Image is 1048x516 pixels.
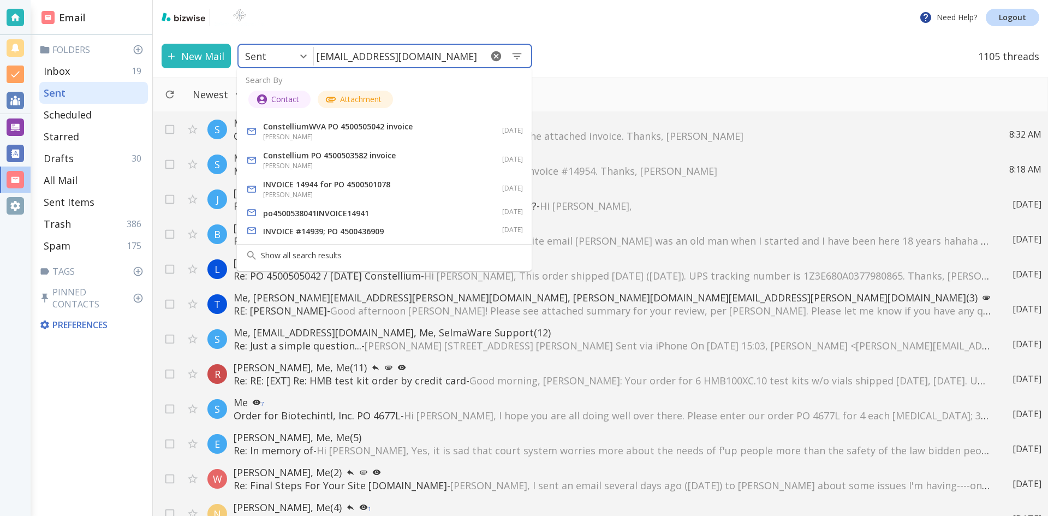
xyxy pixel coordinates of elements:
[39,286,148,310] p: Pinned Contacts
[502,224,523,235] h6: [DATE]
[162,13,205,21] img: bizwise
[39,60,148,82] div: Inbox19
[39,82,148,104] div: Sent
[246,73,283,86] p: Search By
[39,147,148,169] div: Drafts30
[245,50,266,63] p: Sent
[234,269,991,282] p: Re: PO 4500505042 / [DATE] Constellium -
[502,125,523,136] h6: [DATE]
[502,154,523,165] h6: [DATE]
[919,11,977,24] p: Need Help?
[44,86,65,99] p: Sent
[215,367,221,381] p: R
[1009,128,1041,140] p: 8:32 AM
[263,161,416,171] h6: [PERSON_NAME]
[234,256,991,269] p: [PERSON_NAME], Me (3)
[1013,268,1041,280] p: [DATE]
[213,472,222,485] p: W
[39,319,146,331] p: Preferences
[263,189,416,200] h6: [PERSON_NAME]
[234,479,991,492] p: Re: Final Steps For Your Site [DOMAIN_NAME] -
[1013,198,1041,210] p: [DATE]
[39,126,148,147] div: Starred
[132,65,146,77] p: 19
[263,132,416,143] h6: [PERSON_NAME]
[234,221,991,234] p: [PERSON_NAME], Me (10)
[132,152,146,164] p: 30
[44,174,78,187] p: All Mail
[182,82,252,106] button: Filter
[215,437,220,450] p: E
[41,11,55,24] img: DashboardSidebarEmail.svg
[162,44,231,68] button: New Mail
[37,315,148,335] div: Preferences
[44,108,92,121] p: Scheduled
[44,239,70,252] p: Spam
[41,10,86,25] h2: Email
[39,265,148,277] p: Tags
[368,506,371,512] p: 1
[39,104,148,126] div: Scheduled
[986,9,1039,26] a: Logout
[234,396,991,409] p: Me
[234,501,991,514] p: [PERSON_NAME], Me (4)
[39,169,148,191] div: All Mail
[1013,303,1041,315] p: [DATE]
[234,374,991,387] p: Re: RE: [EXT] Re: HMB test kit order by credit card -
[263,120,416,133] p: ConstelliumWVA PO 4500505042 invoice
[234,291,991,304] p: Me, [PERSON_NAME][EMAIL_ADDRESS][PERSON_NAME][DOMAIN_NAME], [PERSON_NAME][DOMAIN_NAME][EMAIL_ADDR...
[502,206,523,217] h6: [DATE]
[1013,443,1041,455] p: [DATE]
[44,217,71,230] p: Trash
[234,326,991,339] p: Me, [EMAIL_ADDRESS][DOMAIN_NAME], Me, SelmaWare Support (12)
[39,44,148,56] p: Folders
[263,225,416,238] p: INVOICE #14939; PO 4500436909
[234,304,991,317] p: RE: [PERSON_NAME] -
[234,409,991,422] p: Order for Biotechintl, Inc. PO 4677L -
[540,199,632,212] span: Hi [PERSON_NAME],
[234,199,991,212] p: Re: [PERSON_NAME], did your new web provider actually deliver? -
[1013,478,1041,490] p: [DATE]
[1013,408,1041,420] p: [DATE]
[234,431,991,444] p: [PERSON_NAME], Me, Me (5)
[234,234,991,247] p: RE: RE: RE: RE: HMB Meter Calibration -
[234,339,991,352] p: Re: Just a simple question... -
[234,151,987,164] p: Me
[397,363,406,372] svg: Your most recent message has not been opened yet
[127,240,146,252] p: 175
[215,402,220,416] p: S
[248,396,269,409] button: 7
[39,235,148,257] div: Spam175
[39,191,148,213] div: Sent Items
[44,130,79,143] p: Starred
[160,85,180,104] button: Refresh
[263,207,416,220] p: po4500538041INVOICE14941
[424,129,743,143] span: Hello, Please process the attached invoice. Thanks, [PERSON_NAME]
[318,91,394,108] div: Attachment
[215,263,220,276] p: L
[216,193,219,206] p: J
[234,164,987,177] p: MS PO 4500200573 invoice -
[265,93,306,106] span: Contact
[1013,338,1041,350] p: [DATE]
[1013,373,1041,385] p: [DATE]
[1009,163,1041,175] p: 8:18 AM
[215,333,220,346] p: S
[972,44,1039,68] p: 1105 threads
[215,158,220,171] p: S
[372,468,381,477] svg: Your most recent message has not been opened yet
[127,218,146,230] p: 386
[44,64,70,78] p: Inbox
[234,129,987,143] p: ConstelliumWVA PO 4500505042 invoice -
[39,213,148,235] div: Trash386
[215,9,265,26] img: BioTech International
[355,501,376,514] button: 1
[261,249,523,262] p: Show all search results
[360,164,717,177] span: Hello, Please process the attached invoice #14954. Thanks, [PERSON_NAME]
[234,444,991,457] p: Re: In memory of -
[215,123,220,136] p: S
[44,152,74,165] p: Drafts
[334,93,388,106] span: Attachment
[263,178,416,191] p: INVOICE 14944 for PO 4500501078
[261,401,264,407] p: 7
